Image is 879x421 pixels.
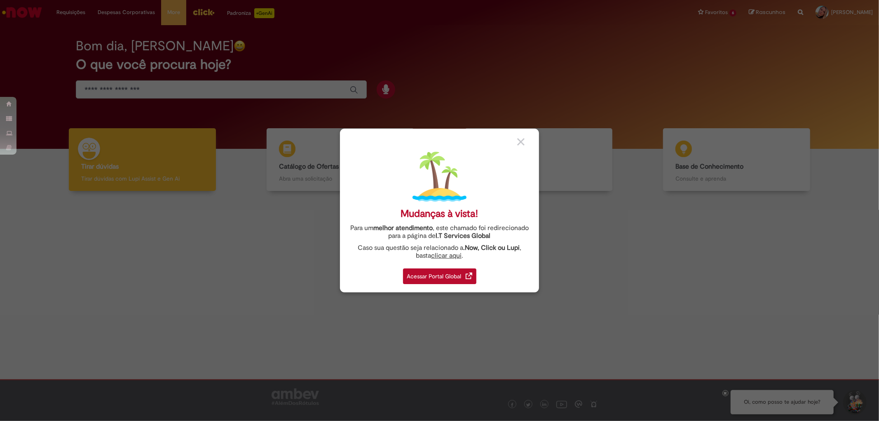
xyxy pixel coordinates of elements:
img: close_button_grey.png [517,138,525,146]
div: Mudanças à vista! [401,208,478,220]
a: I.T Services Global [436,227,491,240]
img: island.png [413,150,466,204]
div: Caso sua questão seja relacionado a , basta . [346,244,533,260]
a: Acessar Portal Global [403,264,476,284]
strong: .Now, Click ou Lupi [463,244,520,252]
div: Para um , este chamado foi redirecionado para a página de [346,224,533,240]
a: clicar aqui [431,247,462,260]
img: redirect_link.png [466,273,472,279]
strong: melhor atendimento [373,224,433,232]
div: Acessar Portal Global [403,268,476,284]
